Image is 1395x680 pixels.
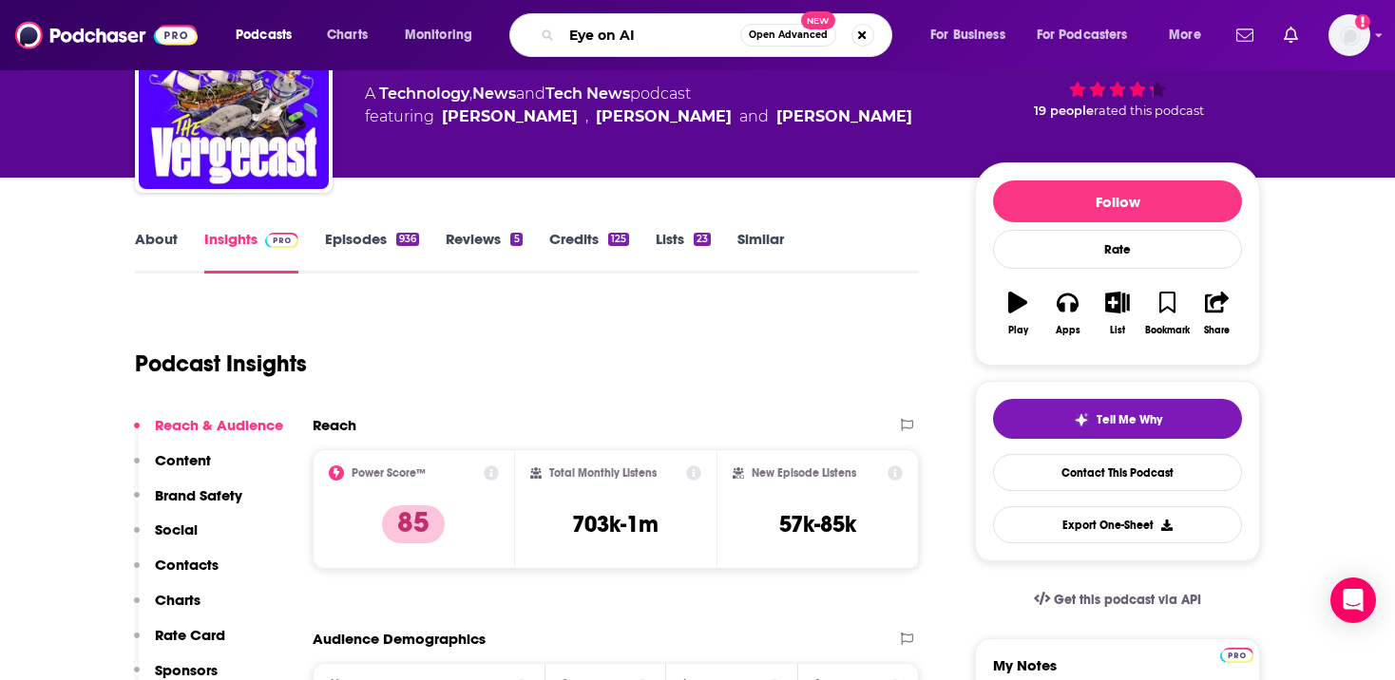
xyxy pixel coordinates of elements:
[472,85,516,103] a: News
[155,591,201,609] p: Charts
[930,22,1005,48] span: For Business
[365,83,912,128] div: A podcast
[155,416,283,434] p: Reach & Audience
[379,85,469,103] a: Technology
[442,105,578,128] a: David Pierce
[993,230,1242,269] div: Rate
[752,466,856,480] h2: New Episode Listens
[1042,279,1092,348] button: Apps
[1008,325,1028,336] div: Play
[134,556,219,591] button: Contacts
[1034,104,1094,118] span: 19 people
[134,486,242,521] button: Brand Safety
[779,510,856,538] h3: 57k-85k
[382,505,445,543] p: 85
[740,24,836,47] button: Open AdvancedNew
[15,17,198,53] img: Podchaser - Follow, Share and Rate Podcasts
[975,12,1260,130] div: 85 19 peoplerated this podcast
[1037,22,1128,48] span: For Podcasters
[1097,412,1162,427] span: Tell Me Why
[327,22,368,48] span: Charts
[1328,14,1370,56] button: Show profile menu
[1355,14,1370,29] svg: Add a profile image
[749,30,828,40] span: Open Advanced
[134,451,211,486] button: Content
[656,230,711,274] a: Lists23
[155,520,198,538] p: Social
[993,180,1242,222] button: Follow
[527,13,910,57] div: Search podcasts, credits, & more...
[1145,325,1190,336] div: Bookmark
[222,20,316,50] button: open menu
[325,230,419,274] a: Episodes936
[801,11,835,29] span: New
[204,230,298,274] a: InsightsPodchaser Pro
[510,233,522,246] div: 5
[1330,577,1376,623] div: Open Intercom Messenger
[608,233,629,246] div: 125
[562,20,740,50] input: Search podcasts, credits, & more...
[596,105,732,128] a: Nilay Patel
[155,451,211,469] p: Content
[315,20,379,50] a: Charts
[993,399,1242,439] button: tell me why sparkleTell Me Why
[265,233,298,248] img: Podchaser Pro
[1024,20,1156,50] button: open menu
[694,233,711,246] div: 23
[313,416,356,434] h2: Reach
[1229,19,1261,51] a: Show notifications dropdown
[1328,14,1370,56] img: User Profile
[236,22,292,48] span: Podcasts
[776,105,912,128] a: Alex Cranz
[1074,412,1089,427] img: tell me why sparkle
[155,626,225,644] p: Rate Card
[1142,279,1192,348] button: Bookmark
[134,591,201,626] button: Charts
[739,105,769,128] span: and
[1169,22,1201,48] span: More
[1156,20,1225,50] button: open menu
[1110,325,1125,336] div: List
[545,85,630,103] a: Tech News
[516,85,545,103] span: and
[134,416,283,451] button: Reach & Audience
[1056,325,1080,336] div: Apps
[917,20,1029,50] button: open menu
[993,279,1042,348] button: Play
[469,85,472,103] span: ,
[365,105,912,128] span: featuring
[392,20,497,50] button: open menu
[1019,576,1216,623] a: Get this podcast via API
[155,661,218,679] p: Sponsors
[572,510,659,538] h3: 703k-1m
[134,520,198,556] button: Social
[993,454,1242,491] a: Contact This Podcast
[135,349,307,378] h1: Podcast Insights
[396,233,419,246] div: 936
[1193,279,1242,348] button: Share
[549,466,657,480] h2: Total Monthly Listens
[549,230,629,274] a: Credits125
[1220,648,1253,663] img: Podchaser Pro
[405,22,472,48] span: Monitoring
[1054,592,1201,608] span: Get this podcast via API
[737,230,784,274] a: Similar
[155,486,242,504] p: Brand Safety
[135,230,178,274] a: About
[1328,14,1370,56] span: Logged in as amandalamPR
[1093,279,1142,348] button: List
[134,626,225,661] button: Rate Card
[1220,645,1253,663] a: Pro website
[1204,325,1230,336] div: Share
[1276,19,1306,51] a: Show notifications dropdown
[155,556,219,574] p: Contacts
[585,105,588,128] span: ,
[446,230,522,274] a: Reviews5
[313,630,486,648] h2: Audience Demographics
[1094,104,1204,118] span: rated this podcast
[993,506,1242,543] button: Export One-Sheet
[352,466,426,480] h2: Power Score™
